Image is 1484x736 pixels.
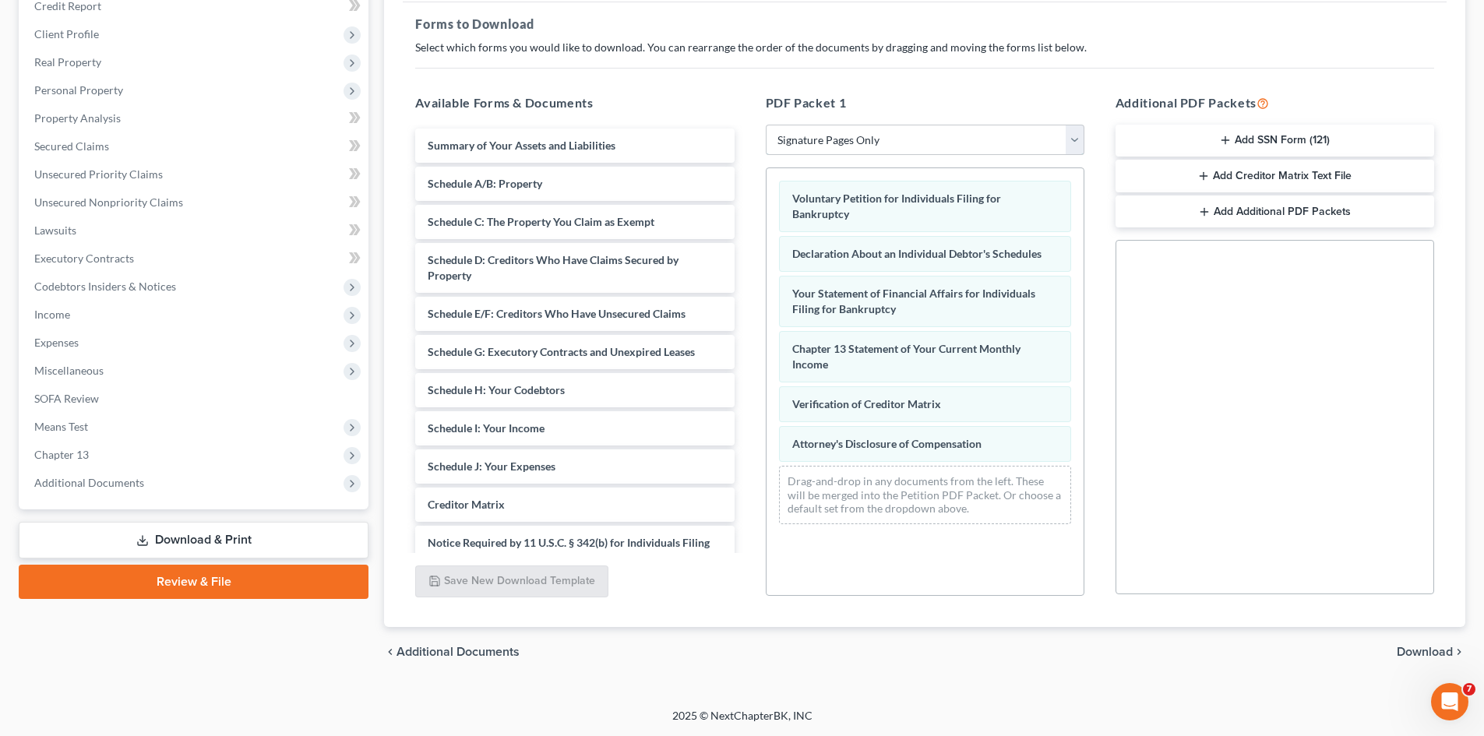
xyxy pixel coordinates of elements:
[792,397,941,410] span: Verification of Creditor Matrix
[34,308,70,321] span: Income
[428,536,710,565] span: Notice Required by 11 U.S.C. § 342(b) for Individuals Filing for Bankruptcy
[415,15,1434,33] h5: Forms to Download
[1397,646,1465,658] button: Download chevron_right
[428,498,505,511] span: Creditor Matrix
[1453,646,1465,658] i: chevron_right
[428,383,565,396] span: Schedule H: Your Codebtors
[22,160,368,188] a: Unsecured Priority Claims
[22,217,368,245] a: Lawsuits
[779,466,1071,524] div: Drag-and-drop in any documents from the left. These will be merged into the Petition PDF Packet. ...
[415,40,1434,55] p: Select which forms you would like to download. You can rearrange the order of the documents by dr...
[22,188,368,217] a: Unsecured Nonpriority Claims
[34,336,79,349] span: Expenses
[298,708,1186,736] div: 2025 © NextChapterBK, INC
[22,104,368,132] a: Property Analysis
[34,139,109,153] span: Secured Claims
[428,139,615,152] span: Summary of Your Assets and Liabilities
[415,565,608,598] button: Save New Download Template
[34,27,99,40] span: Client Profile
[766,93,1084,112] h5: PDF Packet 1
[34,364,104,377] span: Miscellaneous
[34,224,76,237] span: Lawsuits
[34,195,183,209] span: Unsecured Nonpriority Claims
[34,280,176,293] span: Codebtors Insiders & Notices
[22,245,368,273] a: Executory Contracts
[428,253,679,282] span: Schedule D: Creditors Who Have Claims Secured by Property
[415,93,734,112] h5: Available Forms & Documents
[1116,195,1434,228] button: Add Additional PDF Packets
[428,307,686,320] span: Schedule E/F: Creditors Who Have Unsecured Claims
[428,177,542,190] span: Schedule A/B: Property
[22,385,368,413] a: SOFA Review
[1463,683,1475,696] span: 7
[397,646,520,658] span: Additional Documents
[1116,125,1434,157] button: Add SSN Form (121)
[22,132,368,160] a: Secured Claims
[428,345,695,358] span: Schedule G: Executory Contracts and Unexpired Leases
[34,83,123,97] span: Personal Property
[34,167,163,181] span: Unsecured Priority Claims
[792,342,1020,371] span: Chapter 13 Statement of Your Current Monthly Income
[1397,646,1453,658] span: Download
[34,448,89,461] span: Chapter 13
[792,437,982,450] span: Attorney's Disclosure of Compensation
[384,646,397,658] i: chevron_left
[792,287,1035,315] span: Your Statement of Financial Affairs for Individuals Filing for Bankruptcy
[792,247,1042,260] span: Declaration About an Individual Debtor's Schedules
[34,111,121,125] span: Property Analysis
[1116,160,1434,192] button: Add Creditor Matrix Text File
[34,55,101,69] span: Real Property
[34,252,134,265] span: Executory Contracts
[34,476,144,489] span: Additional Documents
[1431,683,1468,720] iframe: Intercom live chat
[428,215,654,228] span: Schedule C: The Property You Claim as Exempt
[19,522,368,558] a: Download & Print
[34,420,88,433] span: Means Test
[34,392,99,405] span: SOFA Review
[792,192,1001,220] span: Voluntary Petition for Individuals Filing for Bankruptcy
[384,646,520,658] a: chevron_left Additional Documents
[19,565,368,599] a: Review & File
[428,460,555,473] span: Schedule J: Your Expenses
[1116,93,1434,112] h5: Additional PDF Packets
[428,421,545,435] span: Schedule I: Your Income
